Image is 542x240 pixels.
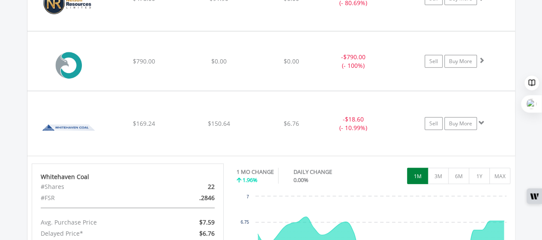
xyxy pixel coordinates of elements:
[321,115,386,132] div: - (- 10.99%)
[132,119,155,128] span: $169.24
[284,119,299,128] span: $6.76
[444,117,477,130] a: Buy More
[159,181,221,192] div: 22
[32,102,105,154] img: EQU.AU.WHC.png
[32,43,105,88] img: EQU.AU.SMG.png
[425,55,443,68] a: Sell
[293,176,308,184] span: 0.00%
[428,168,449,184] button: 3M
[237,168,274,176] div: 1 MO CHANGE
[321,53,386,70] div: - (- 100%)
[469,168,490,184] button: 1Y
[246,194,249,199] text: 7
[132,57,155,65] span: $790.00
[199,229,215,237] span: $6.76
[448,168,469,184] button: 6M
[34,228,159,239] div: Delayed Price*
[41,173,215,181] div: Whitehaven Coal
[293,168,362,176] div: DAILY CHANGE
[284,57,299,65] span: $0.00
[159,192,221,204] div: .2846
[199,218,215,226] span: $7.59
[240,220,249,225] text: 6.75
[34,181,159,192] div: #Shares
[34,192,159,204] div: #FSR
[208,119,230,128] span: $150.64
[345,115,364,123] span: $18.60
[211,57,227,65] span: $0.00
[407,168,428,184] button: 1M
[444,55,477,68] a: Buy More
[243,176,258,184] span: 1.96%
[425,117,443,130] a: Sell
[489,168,510,184] button: MAX
[343,53,365,61] span: $790.00
[34,217,159,228] div: Avg. Purchase Price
